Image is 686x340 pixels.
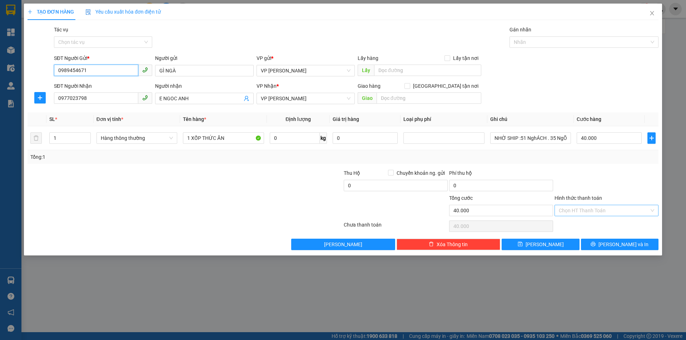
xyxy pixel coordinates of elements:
[30,153,265,161] div: Tổng: 1
[54,82,152,90] div: SĐT Người Nhận
[344,170,360,176] span: Thu Hộ
[9,9,45,45] img: logo.jpg
[374,65,481,76] input: Dọc đường
[28,9,74,15] span: TẠO ĐƠN HÀNG
[490,132,571,144] input: Ghi Chú
[377,92,481,104] input: Dọc đường
[183,116,206,122] span: Tên hàng
[358,92,377,104] span: Giao
[591,242,596,247] span: printer
[244,96,249,101] span: user-add
[343,221,448,233] div: Chưa thanh toán
[509,27,531,32] label: Gán nhãn
[28,9,33,14] span: plus
[35,95,45,101] span: plus
[261,93,351,104] span: VP Hoàng Liệt
[410,82,481,90] span: [GEOGRAPHIC_DATA] tận nơi
[54,54,152,62] div: SĐT Người Gửi
[526,240,564,248] span: [PERSON_NAME]
[155,82,253,90] div: Người nhận
[598,240,648,248] span: [PERSON_NAME] và In
[9,52,125,64] b: GỬI : VP [PERSON_NAME]
[67,17,299,26] li: Cổ Đạm, xã [GEOGRAPHIC_DATA], [GEOGRAPHIC_DATA]
[358,65,374,76] span: Lấy
[67,26,299,35] li: Hotline: 1900252555
[257,83,277,89] span: VP Nhận
[358,83,381,89] span: Giao hàng
[518,242,523,247] span: save
[394,169,448,177] span: Chuyển khoản ng. gửi
[49,116,55,122] span: SL
[555,195,602,201] label: Hình thức thanh toán
[34,92,46,103] button: plus
[648,135,655,141] span: plus
[333,132,398,144] input: 0
[577,116,601,122] span: Cước hàng
[429,242,434,247] span: delete
[96,116,123,122] span: Đơn vị tính
[142,67,148,73] span: phone
[285,116,311,122] span: Định lượng
[449,195,473,201] span: Tổng cước
[183,132,264,144] input: VD: Bàn, Ghế
[647,132,655,144] button: plus
[324,240,362,248] span: [PERSON_NAME]
[450,54,481,62] span: Lấy tận nơi
[401,112,487,126] th: Loại phụ phí
[291,239,395,250] button: [PERSON_NAME]
[502,239,579,250] button: save[PERSON_NAME]
[85,9,161,15] span: Yêu cầu xuất hóa đơn điện tử
[54,27,68,32] label: Tác vụ
[397,239,501,250] button: deleteXóa Thông tin
[30,132,42,144] button: delete
[155,54,253,62] div: Người gửi
[320,132,327,144] span: kg
[101,133,173,143] span: Hàng thông thường
[358,55,378,61] span: Lấy hàng
[487,112,574,126] th: Ghi chú
[649,10,655,16] span: close
[257,54,355,62] div: VP gửi
[333,116,359,122] span: Giá trị hàng
[85,9,91,15] img: icon
[437,240,468,248] span: Xóa Thông tin
[142,95,148,101] span: phone
[261,65,351,76] span: VP Hồng Lĩnh
[642,4,662,24] button: Close
[581,239,658,250] button: printer[PERSON_NAME] và In
[449,169,553,180] div: Phí thu hộ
